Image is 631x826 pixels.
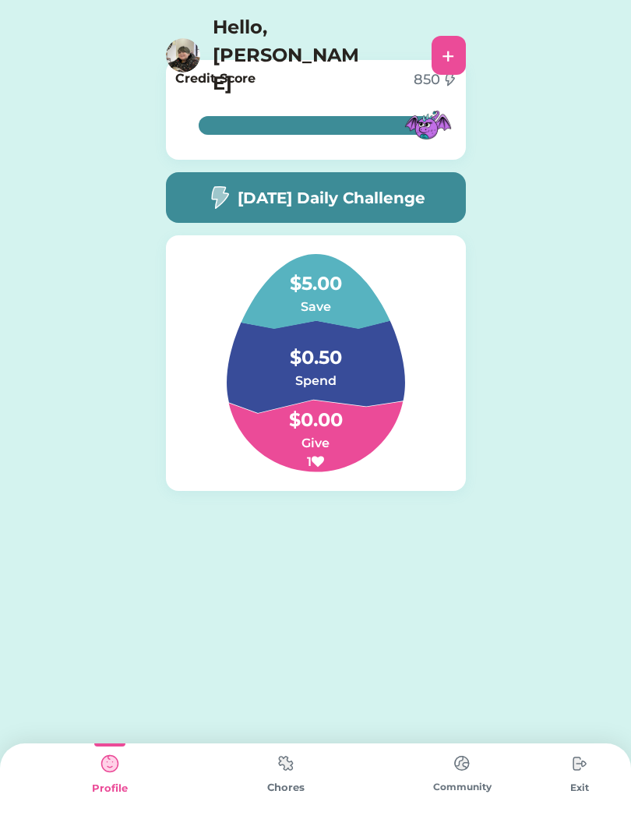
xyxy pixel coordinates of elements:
[22,781,198,796] div: Profile
[238,434,393,453] h6: Give
[270,748,301,778] img: type%3Dchores%2C%20state%3Ddefault.svg
[238,372,393,390] h6: Spend
[94,748,125,779] img: type%3Dkids%2C%20state%3Dselected.svg
[213,13,368,97] h4: Hello, [PERSON_NAME]
[238,328,393,372] h4: $0.50
[238,254,393,298] h4: $5.00
[238,298,393,316] h6: Save
[198,780,374,796] div: Chores
[564,748,595,779] img: type%3Dchores%2C%20state%3Ddefault.svg
[550,781,609,795] div: Exit
[446,748,478,778] img: type%3Dchores%2C%20state%3Ddefault.svg
[442,44,455,67] div: +
[238,453,393,471] h6: 1
[238,186,425,210] h5: [DATE] Daily Challenge
[166,38,200,72] img: https%3A%2F%2F1dfc823d71cc564f25c7cc035732a2d8.cdn.bubble.io%2Ff1732803766559x616253622509088000%...
[374,780,550,794] div: Community
[238,390,393,434] h4: $0.00
[206,185,231,210] img: image-flash-1--flash-power-connect-charge-electricity-lightning.svg
[189,254,442,472] img: Group%201.svg
[403,100,453,150] img: MFN-Dragon-Purple.svg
